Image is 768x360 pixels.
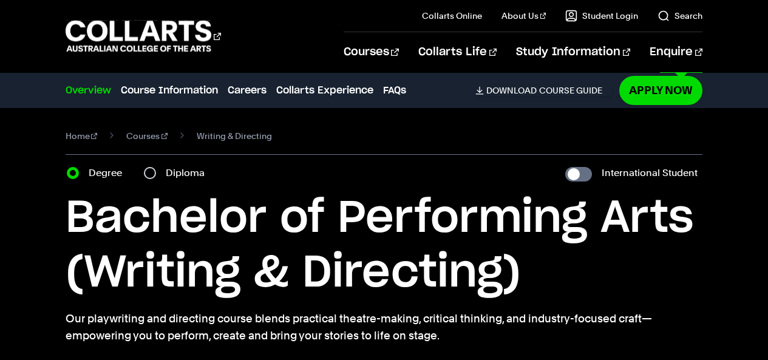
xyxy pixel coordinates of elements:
[422,10,482,22] a: Collarts Online
[126,127,168,144] a: Courses
[197,127,272,144] span: Writing & Directing
[486,85,537,96] span: Download
[228,83,267,98] a: Careers
[501,10,546,22] a: About Us
[66,127,98,144] a: Home
[66,19,221,53] div: Go to homepage
[650,32,702,72] a: Enquire
[619,76,702,104] a: Apply Now
[121,83,218,98] a: Course Information
[66,310,703,344] p: Our playwriting and directing course blends practical theatre-making, critical thinking, and indu...
[565,10,638,22] a: Student Login
[344,32,399,72] a: Courses
[475,85,612,96] a: DownloadCourse Guide
[658,10,702,22] a: Search
[66,191,703,301] h1: Bachelor of Performing Arts (Writing & Directing)
[516,32,630,72] a: Study Information
[276,83,373,98] a: Collarts Experience
[66,83,111,98] a: Overview
[89,165,129,182] label: Degree
[418,32,497,72] a: Collarts Life
[602,165,698,182] label: International Student
[383,83,406,98] a: FAQs
[166,165,212,182] label: Diploma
